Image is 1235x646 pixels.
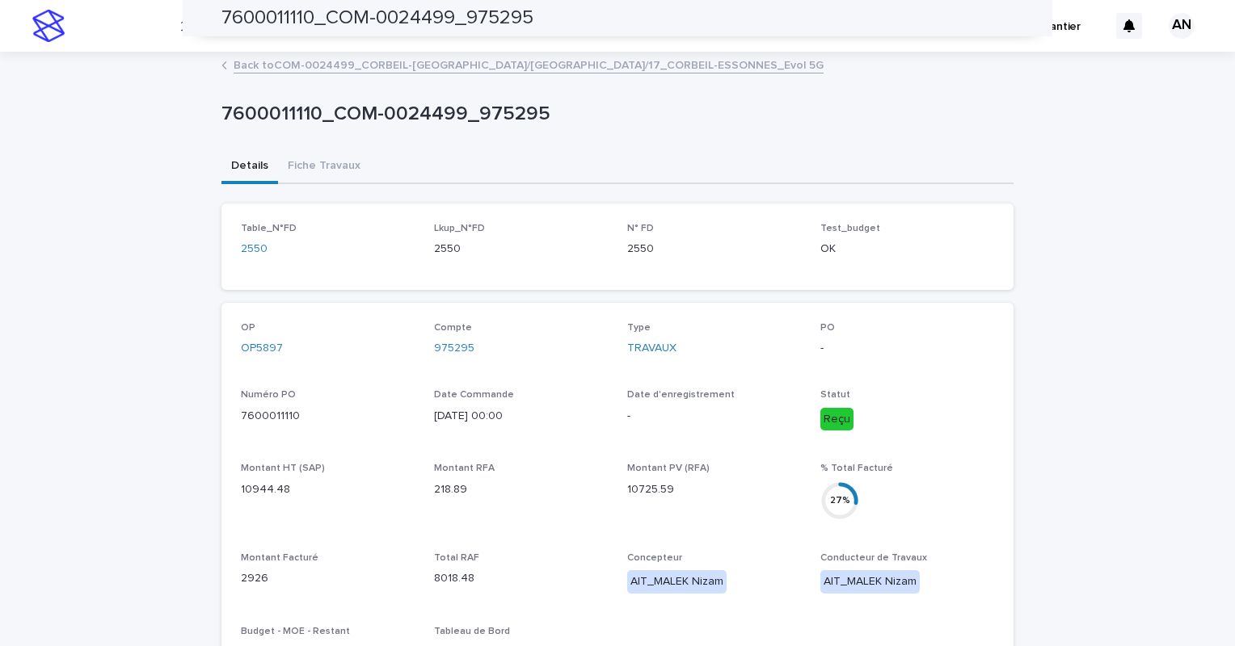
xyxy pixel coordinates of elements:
[434,553,479,563] span: Total RAF
[434,390,514,400] span: Date Commande
[627,390,735,400] span: Date d'enregistrement
[627,570,727,594] div: AIT_MALEK Nizam
[627,224,654,233] span: N° FD
[241,390,296,400] span: Numéro PO
[241,627,350,636] span: Budget - MOE - Restant
[278,150,370,184] button: Fiche Travaux
[241,553,318,563] span: Montant Facturé
[434,224,485,233] span: Lkup_N°FD
[820,553,927,563] span: Conducteur de Travaux
[820,323,835,333] span: PO
[241,241,268,258] a: 2550
[241,408,415,425] p: 7600011110
[434,627,510,636] span: Tableau de Bord
[221,103,1007,126] p: 7600011110_COM-0024499_975295
[820,464,893,473] span: % Total Facturé
[1169,13,1195,39] div: AN
[234,55,824,73] a: Back toCOM-0024499_CORBEIL-[GEOGRAPHIC_DATA]/[GEOGRAPHIC_DATA]/17_CORBEIL-ESSONNES_Evol 5G
[627,241,801,258] p: 2550
[820,408,854,431] div: Reçu
[820,492,859,509] div: 27 %
[627,553,682,563] span: Concepteur
[627,481,801,498] p: 10725.59
[241,481,415,498] p: 10944.48
[241,340,283,357] a: OP5897
[434,464,495,473] span: Montant RFA
[434,408,608,425] p: [DATE] 00:00
[820,340,994,357] p: -
[820,570,920,594] div: AIT_MALEK Nizam
[627,323,651,333] span: Type
[434,323,472,333] span: Compte
[32,10,65,42] img: stacker-logo-s-only.png
[434,241,608,258] p: 2550
[627,340,677,357] a: TRAVAUX
[820,241,994,258] p: OK
[241,323,255,333] span: OP
[434,340,474,357] a: 975295
[434,481,608,498] p: 218.89
[241,464,325,473] span: Montant HT (SAP)
[241,570,415,587] p: 2926
[820,224,880,233] span: Test_budget
[221,150,278,184] button: Details
[820,390,850,400] span: Statut
[627,408,801,425] p: -
[627,464,710,473] span: Montant PV (RFA)
[241,224,297,233] span: Table_N°FD
[434,570,608,587] p: 8018.48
